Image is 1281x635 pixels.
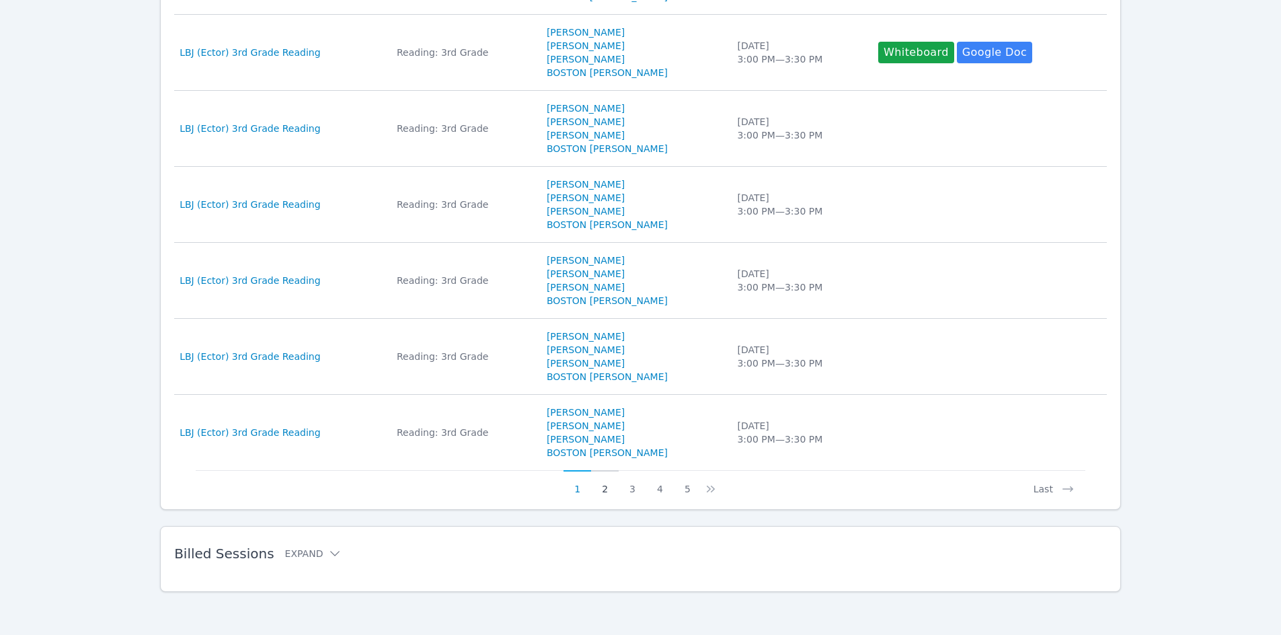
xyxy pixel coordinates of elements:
a: [PERSON_NAME] [547,191,625,204]
a: LBJ (Ector) 3rd Grade Reading [180,46,320,59]
a: LBJ (Ector) 3rd Grade Reading [180,198,320,211]
a: BOSTON [PERSON_NAME] [547,446,668,459]
div: Reading: 3rd Grade [397,426,531,439]
tr: LBJ (Ector) 3rd Grade ReadingReading: 3rd Grade[PERSON_NAME][PERSON_NAME][PERSON_NAME]BOSTON [PER... [174,15,1107,91]
a: [PERSON_NAME] [547,204,625,218]
button: Expand [285,547,342,560]
a: [PERSON_NAME] [547,281,625,294]
div: [DATE] 3:00 PM — 3:30 PM [737,343,862,370]
a: Google Doc [957,42,1032,63]
a: [PERSON_NAME] [547,357,625,370]
div: Reading: 3rd Grade [397,350,531,363]
a: BOSTON [PERSON_NAME] [547,294,668,307]
tr: LBJ (Ector) 3rd Grade ReadingReading: 3rd Grade[PERSON_NAME][PERSON_NAME][PERSON_NAME]BOSTON [PER... [174,243,1107,319]
tr: LBJ (Ector) 3rd Grade ReadingReading: 3rd Grade[PERSON_NAME][PERSON_NAME][PERSON_NAME]BOSTON [PER... [174,167,1107,243]
a: [PERSON_NAME] [547,178,625,191]
a: BOSTON [PERSON_NAME] [547,66,668,79]
button: 1 [564,470,591,496]
button: 2 [591,470,619,496]
a: [PERSON_NAME] [547,39,625,52]
a: [PERSON_NAME] [547,330,625,343]
tr: LBJ (Ector) 3rd Grade ReadingReading: 3rd Grade[PERSON_NAME][PERSON_NAME][PERSON_NAME]BOSTON [PER... [174,319,1107,395]
a: [PERSON_NAME] [547,128,625,142]
span: Billed Sessions [174,546,274,562]
div: [DATE] 3:00 PM — 3:30 PM [737,191,862,218]
div: Reading: 3rd Grade [397,198,531,211]
a: [PERSON_NAME] [547,254,625,267]
div: Reading: 3rd Grade [397,46,531,59]
tr: LBJ (Ector) 3rd Grade ReadingReading: 3rd Grade[PERSON_NAME][PERSON_NAME][PERSON_NAME]BOSTON [PER... [174,395,1107,470]
div: [DATE] 3:00 PM — 3:30 PM [737,115,862,142]
button: 5 [674,470,701,496]
a: [PERSON_NAME] [547,343,625,357]
a: [PERSON_NAME] [547,102,625,115]
a: LBJ (Ector) 3rd Grade Reading [180,122,320,135]
div: [DATE] 3:00 PM — 3:30 PM [737,39,862,66]
a: [PERSON_NAME] [547,267,625,281]
a: LBJ (Ector) 3rd Grade Reading [180,350,320,363]
div: Reading: 3rd Grade [397,274,531,287]
a: [PERSON_NAME] [547,433,625,446]
a: [PERSON_NAME] [547,419,625,433]
button: 4 [646,470,674,496]
a: [PERSON_NAME] [547,115,625,128]
a: [PERSON_NAME] [547,406,625,419]
div: [DATE] 3:00 PM — 3:30 PM [737,419,862,446]
tr: LBJ (Ector) 3rd Grade ReadingReading: 3rd Grade[PERSON_NAME][PERSON_NAME][PERSON_NAME]BOSTON [PER... [174,91,1107,167]
div: [DATE] 3:00 PM — 3:30 PM [737,267,862,294]
a: LBJ (Ector) 3rd Grade Reading [180,274,320,287]
button: 3 [619,470,646,496]
button: Last [1023,470,1085,496]
a: BOSTON [PERSON_NAME] [547,370,668,383]
a: [PERSON_NAME] [547,52,625,66]
a: BOSTON [PERSON_NAME] [547,218,668,231]
a: [PERSON_NAME] [547,26,625,39]
a: BOSTON [PERSON_NAME] [547,142,668,155]
a: LBJ (Ector) 3rd Grade Reading [180,426,320,439]
div: Reading: 3rd Grade [397,122,531,135]
button: Whiteboard [878,42,954,63]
